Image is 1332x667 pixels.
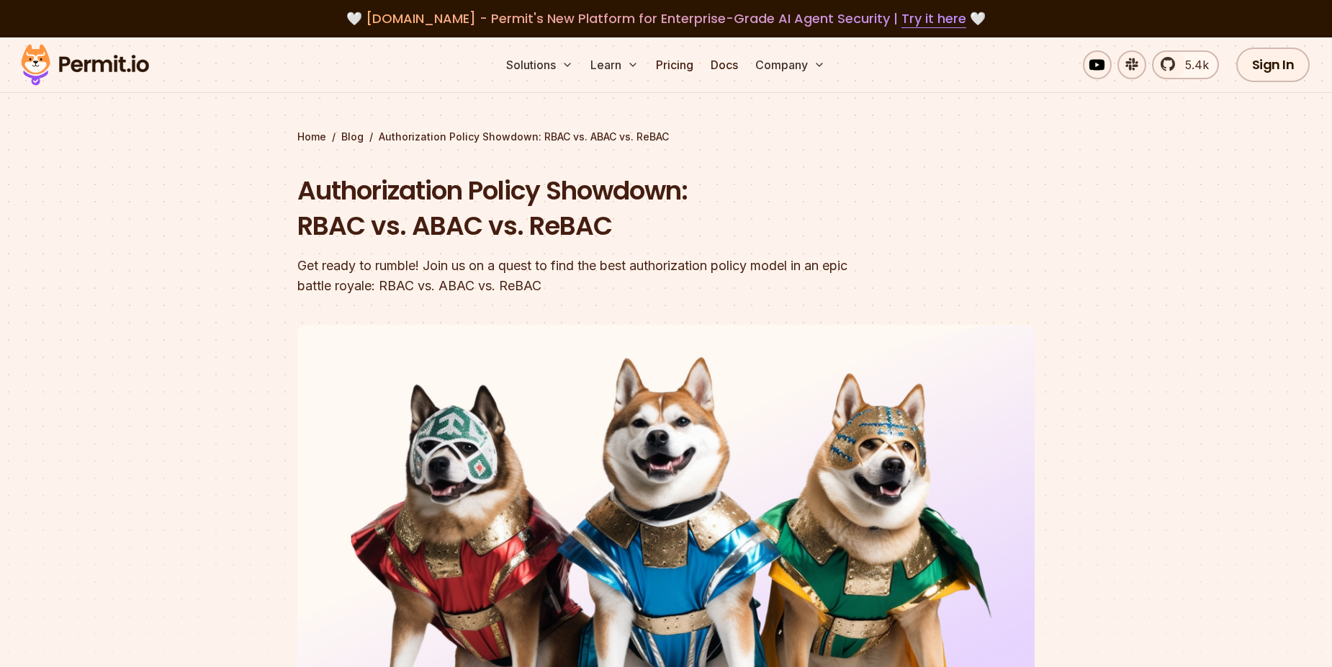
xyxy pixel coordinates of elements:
button: Solutions [500,50,579,79]
h1: Authorization Policy Showdown: RBAC vs. ABAC vs. ReBAC [297,173,850,244]
div: 🤍 🤍 [35,9,1297,29]
a: Pricing [650,50,699,79]
div: / / [297,130,1035,144]
div: Get ready to rumble! Join us on a quest to find the best authorization policy model in an epic ba... [297,256,850,296]
button: Company [750,50,831,79]
a: Home [297,130,326,144]
img: Permit logo [14,40,156,89]
a: Try it here [901,9,966,28]
span: 5.4k [1176,56,1209,73]
a: Docs [705,50,744,79]
span: [DOMAIN_NAME] - Permit's New Platform for Enterprise-Grade AI Agent Security | [366,9,966,27]
a: Sign In [1236,48,1310,82]
a: 5.4k [1152,50,1219,79]
a: Blog [341,130,364,144]
button: Learn [585,50,644,79]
